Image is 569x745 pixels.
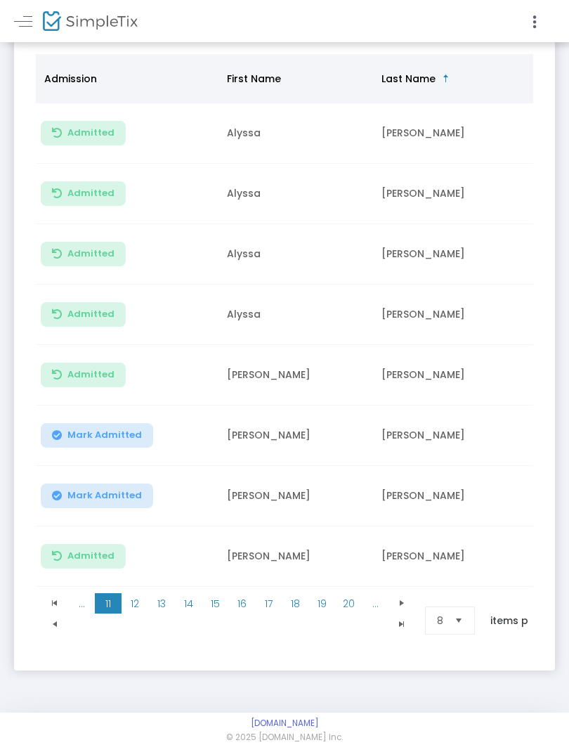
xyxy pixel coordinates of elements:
span: Admitted [67,369,115,380]
td: Alyssa [218,285,373,345]
span: Admission [44,72,97,86]
td: [PERSON_NAME] [373,285,528,345]
span: Page 21 [362,593,388,614]
a: [DOMAIN_NAME] [251,718,319,729]
td: [PERSON_NAME] [218,466,373,526]
span: Go to the last page [396,618,407,630]
td: [PERSON_NAME] [218,345,373,406]
td: [PERSON_NAME] [373,526,528,587]
span: Go to the previous page [49,618,60,630]
span: © 2025 [DOMAIN_NAME] Inc. [226,732,343,744]
span: Admitted [67,127,115,138]
span: Mark Admitted [67,429,142,441]
td: [PERSON_NAME] [373,224,528,285]
td: Alyssa [218,164,373,224]
span: Page 12 [122,593,148,614]
span: Page 18 [282,593,308,614]
span: Go to the first page [41,593,68,614]
span: Go to the first page [49,597,60,609]
span: Sortable [440,73,452,84]
span: Page 14 [175,593,202,614]
span: Go to the next page [396,597,407,609]
span: Page 16 [228,593,255,614]
button: Mark Admitted [41,423,153,448]
td: [PERSON_NAME] [218,406,373,466]
td: [PERSON_NAME] [218,526,373,587]
td: [PERSON_NAME] [373,406,528,466]
td: [PERSON_NAME] [373,103,528,164]
span: First Name [227,72,281,86]
span: Admitted [67,188,115,199]
span: Page 17 [255,593,282,614]
span: Go to the previous page [41,614,68,635]
span: 8 [437,614,443,628]
button: Admitted [41,121,126,145]
button: Select [449,607,469,634]
td: Alyssa [218,103,373,164]
span: Page 15 [202,593,228,614]
button: Admitted [41,242,126,266]
span: Go to the last page [388,614,415,635]
button: Mark Admitted [41,484,153,508]
td: Alyssa [218,224,373,285]
span: Page 13 [148,593,175,614]
span: Admitted [67,309,115,320]
span: Page 19 [308,593,335,614]
span: Last Name [381,72,436,86]
button: Admitted [41,363,126,387]
span: Page 10 [68,593,95,614]
td: [PERSON_NAME] [373,164,528,224]
td: [PERSON_NAME] [373,345,528,406]
span: Go to the next page [388,593,415,614]
button: Admitted [41,302,126,327]
div: Data table [36,54,533,587]
label: items per page [490,614,569,628]
span: Mark Admitted [67,490,142,501]
span: Page 20 [335,593,362,614]
span: Admitted [67,550,115,562]
span: Page 11 [95,593,122,614]
td: [PERSON_NAME] [373,466,528,526]
button: Admitted [41,181,126,206]
span: Admitted [67,248,115,259]
button: Admitted [41,544,126,569]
